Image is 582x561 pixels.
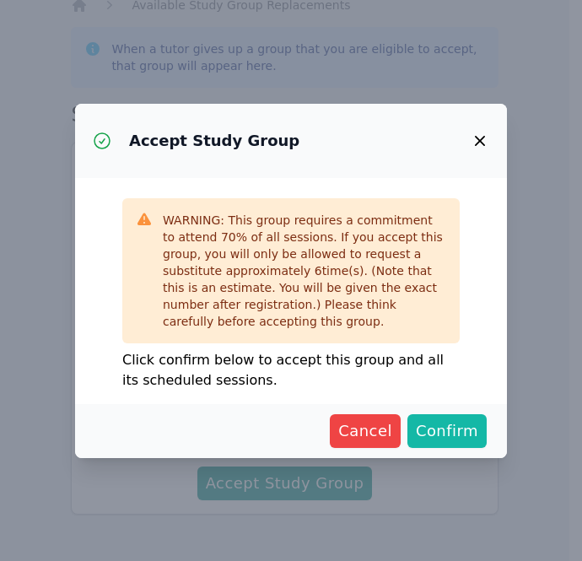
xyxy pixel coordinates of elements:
button: Confirm [407,414,487,448]
span: Confirm [416,419,478,443]
h3: Accept Study Group [129,131,299,151]
div: WARNING: This group requires a commitment to attend 70 % of all sessions. If you accept this grou... [163,212,446,330]
button: Cancel [330,414,401,448]
span: Cancel [338,419,392,443]
p: Click confirm below to accept this group and all its scheduled sessions. [122,350,460,391]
